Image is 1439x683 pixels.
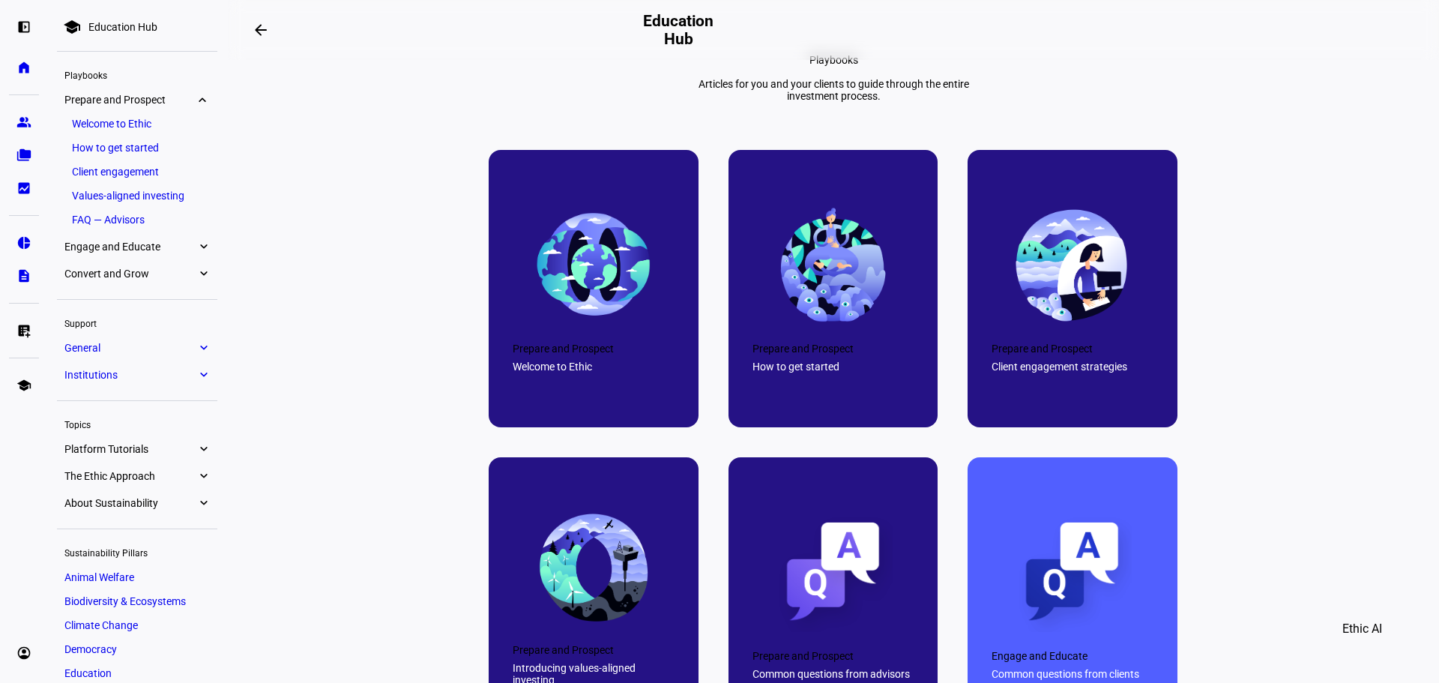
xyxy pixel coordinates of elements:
[513,343,675,355] div: Prepare and Prospect
[196,469,210,484] eth-mat-symbol: expand_more
[9,228,39,258] a: pie_chart
[196,442,210,457] eth-mat-symbol: expand_more
[196,496,210,511] eth-mat-symbol: expand_more
[809,54,858,66] div: Playbooks
[64,185,210,206] a: Values-aligned investing
[9,52,39,82] a: home
[64,113,210,134] a: Welcome to Ethic
[64,470,196,482] span: The Ethic Approach
[57,591,217,612] a: Biodiversity & Ecosystems
[88,21,157,33] div: Education Hub
[9,140,39,170] a: folder_copy
[57,364,217,385] a: Institutionsexpand_more
[196,266,210,281] eth-mat-symbol: expand_more
[16,60,31,75] eth-mat-symbol: home
[513,361,675,373] div: Welcome to Ethic
[683,78,984,102] div: Articles for you and your clients to guide through the entire investment process.
[64,619,138,631] span: Climate Change
[534,507,653,626] img: 67c0a1a2f5e9615512c0482a_663e60d4891242c5d6cd46bf_final-mobius.png
[57,567,217,588] a: Animal Welfare
[992,668,1153,680] div: Common questions from clients
[64,643,117,655] span: Democracy
[64,571,134,583] span: Animal Welfare
[16,148,31,163] eth-mat-symbol: folder_copy
[64,268,196,280] span: Convert and Grow
[16,323,31,338] eth-mat-symbol: list_alt_add
[16,181,31,196] eth-mat-symbol: bid_landscape
[57,615,217,636] a: Climate Change
[57,337,217,358] a: Generalexpand_more
[64,137,210,158] a: How to get started
[64,443,196,455] span: Platform Tutorials
[513,644,675,656] div: Prepare and Prospect
[16,115,31,130] eth-mat-symbol: group
[992,361,1153,373] div: Client engagement strategies
[9,173,39,203] a: bid_landscape
[64,667,112,679] span: Education
[64,94,196,106] span: Prepare and Prospect
[57,639,217,660] a: Democracy
[752,650,914,662] div: Prepare and Prospect
[16,268,31,283] eth-mat-symbol: description
[57,541,217,562] div: Sustainability Pillars
[638,12,719,48] h2: Education Hub
[57,312,217,333] div: Support
[64,497,196,509] span: About Sustainability
[16,646,31,661] eth-mat-symbol: account_circle
[773,205,893,324] img: 67c0a1a361bf038d2e293661_66d75062e6db20f9f8bea3a5_World%25203.png
[1013,513,1132,632] img: 67c0a1a14fc8855d30016835_663e60d4891242c5d6cd46c1_QA-clients.png
[752,343,914,355] div: Prepare and Prospect
[16,19,31,34] eth-mat-symbol: left_panel_open
[1013,205,1132,325] img: 67c0a1a3dd398c4549a83ca6_663e60d4891242c5d6cd46be_final-office.png
[64,595,186,607] span: Biodiversity & Ecosystems
[773,513,893,632] img: 67c0a1a2267361cccc837e9a_663e60d4891242c5d6cd46c0_QA-advisors.png
[196,92,210,107] eth-mat-symbol: expand_more
[64,342,196,354] span: General
[196,239,210,254] eth-mat-symbol: expand_more
[57,413,217,434] div: Topics
[196,340,210,355] eth-mat-symbol: expand_more
[752,668,914,680] div: Common questions from advisors
[64,161,210,182] a: Client engagement
[63,18,81,36] mat-icon: school
[752,361,914,373] div: How to get started
[534,205,653,325] img: 67c0a1a41fd1db2665af57fe_663e60d4891242c5d6cd469c_final-earth.png
[9,107,39,137] a: group
[64,209,210,230] a: FAQ — Advisors
[9,261,39,291] a: description
[64,241,196,253] span: Engage and Educate
[16,378,31,393] eth-mat-symbol: school
[992,650,1153,662] div: Engage and Educate
[252,21,270,39] mat-icon: arrow_backwards
[196,367,210,382] eth-mat-symbol: expand_more
[1321,611,1403,647] button: Ethic AI
[16,235,31,250] eth-mat-symbol: pie_chart
[64,369,196,381] span: Institutions
[57,64,217,85] div: Playbooks
[992,343,1153,355] div: Prepare and Prospect
[1342,611,1382,647] span: Ethic AI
